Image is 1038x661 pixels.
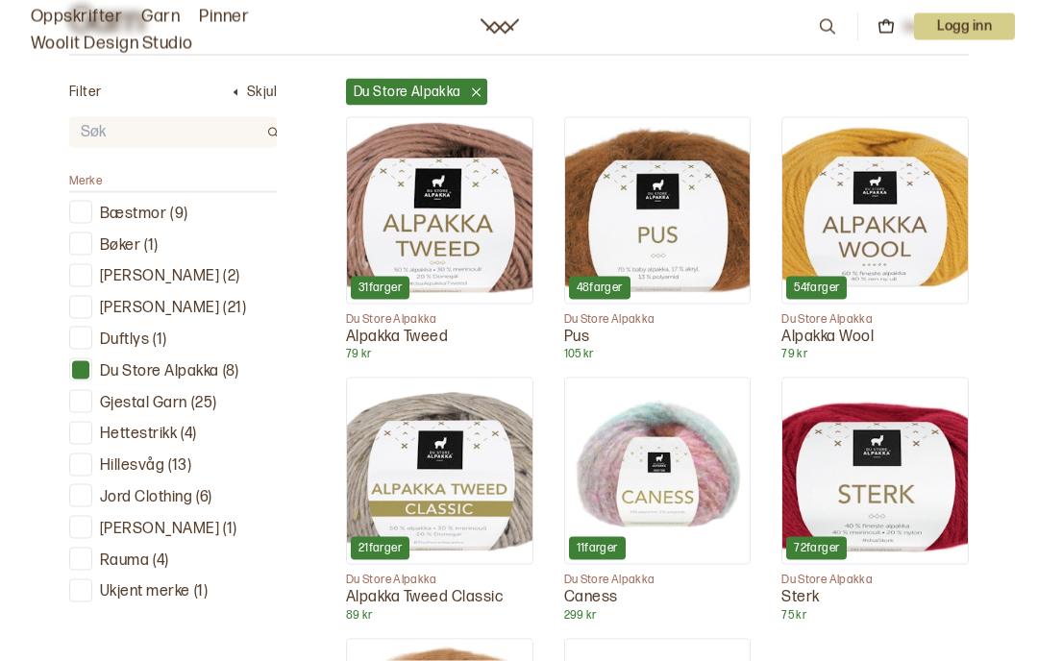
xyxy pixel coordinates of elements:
[69,174,102,188] span: Merke
[794,281,839,296] p: 54 farger
[194,582,208,602] p: ( 1 )
[564,588,752,608] p: Caness
[196,488,211,508] p: ( 6 )
[69,83,102,102] p: Filter
[914,13,1015,40] p: Logg inn
[346,588,533,608] p: Alpakka Tweed Classic
[223,520,236,540] p: ( 1 )
[564,573,752,588] p: Du Store Alpakka
[781,573,969,588] p: Du Store Alpakka
[170,205,187,225] p: ( 9 )
[914,13,1015,40] button: User dropdown
[100,488,192,508] p: Jord Clothing
[781,608,969,624] p: 75 kr
[781,378,969,623] a: Sterk72fargerDu Store AlpakkaSterk75 kr
[100,520,219,540] p: [PERSON_NAME]
[100,394,187,414] p: Gjestal Garn
[781,117,969,362] a: Alpakka Wool54fargerDu Store AlpakkaAlpakka Wool79 kr
[346,573,533,588] p: Du Store Alpakka
[781,328,969,348] p: Alpakka Wool
[31,31,193,58] a: Woolit Design Studio
[354,83,461,102] p: Du Store Alpakka
[564,378,752,623] a: Caness11fargerDu Store AlpakkaCaness299 kr
[141,4,180,31] a: Garn
[782,379,968,564] img: Sterk
[100,425,177,445] p: Hettestrikk
[564,312,752,328] p: Du Store Alpakka
[346,347,533,362] p: 79 kr
[223,362,238,382] p: ( 8 )
[168,456,191,477] p: ( 13 )
[223,267,239,287] p: ( 2 )
[181,425,196,445] p: ( 4 )
[223,299,246,319] p: ( 21 )
[794,541,839,556] p: 72 farger
[346,312,533,328] p: Du Store Alpakka
[247,83,277,102] p: Skjul
[577,281,623,296] p: 48 farger
[100,456,164,477] p: Hillesvåg
[100,330,149,351] p: Duftlys
[346,117,533,362] a: Alpakka Tweed31fargerDu Store AlpakkaAlpakka Tweed79 kr
[191,394,217,414] p: ( 25 )
[564,117,752,362] a: Pus48fargerDu Store AlpakkaPus105 kr
[347,379,532,564] img: Alpakka Tweed Classic
[153,330,166,351] p: ( 1 )
[346,328,533,348] p: Alpakka Tweed
[481,19,519,35] a: Woolit
[100,362,219,382] p: Du Store Alpakka
[781,588,969,608] p: Sterk
[577,541,618,556] p: 11 farger
[565,118,751,304] img: Pus
[69,119,258,147] input: Søk
[153,551,168,572] p: ( 4 )
[781,347,969,362] p: 79 kr
[199,4,249,31] a: Pinner
[100,205,166,225] p: Bæstmor
[358,541,402,556] p: 21 farger
[565,379,751,564] img: Caness
[346,378,533,623] a: Alpakka Tweed Classic21fargerDu Store AlpakkaAlpakka Tweed Classic89 kr
[564,608,752,624] p: 299 kr
[100,267,219,287] p: [PERSON_NAME]
[564,347,752,362] p: 105 kr
[347,118,532,304] img: Alpakka Tweed
[781,312,969,328] p: Du Store Alpakka
[100,236,140,257] p: Bøker
[782,118,968,304] img: Alpakka Wool
[358,281,402,296] p: 31 farger
[31,4,122,31] a: Oppskrifter
[100,299,219,319] p: [PERSON_NAME]
[564,328,752,348] p: Pus
[346,608,533,624] p: 89 kr
[100,582,190,602] p: Ukjent merke
[144,236,158,257] p: ( 1 )
[100,551,149,572] p: Rauma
